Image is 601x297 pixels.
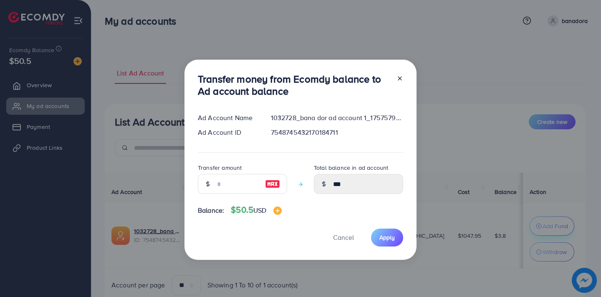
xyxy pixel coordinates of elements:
span: Apply [379,233,395,242]
div: 1032728_bana dor ad account 1_1757579407255 [264,113,410,123]
span: Balance: [198,206,224,215]
div: Ad Account Name [191,113,264,123]
h3: Transfer money from Ecomdy balance to Ad account balance [198,73,390,97]
div: Ad Account ID [191,128,264,137]
img: image [273,206,282,215]
img: image [265,179,280,189]
button: Apply [371,229,403,247]
div: 7548745432170184711 [264,128,410,137]
label: Transfer amount [198,164,242,172]
button: Cancel [323,229,364,247]
span: Cancel [333,233,354,242]
h4: $50.5 [231,205,281,215]
span: USD [253,206,266,215]
label: Total balance in ad account [314,164,388,172]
